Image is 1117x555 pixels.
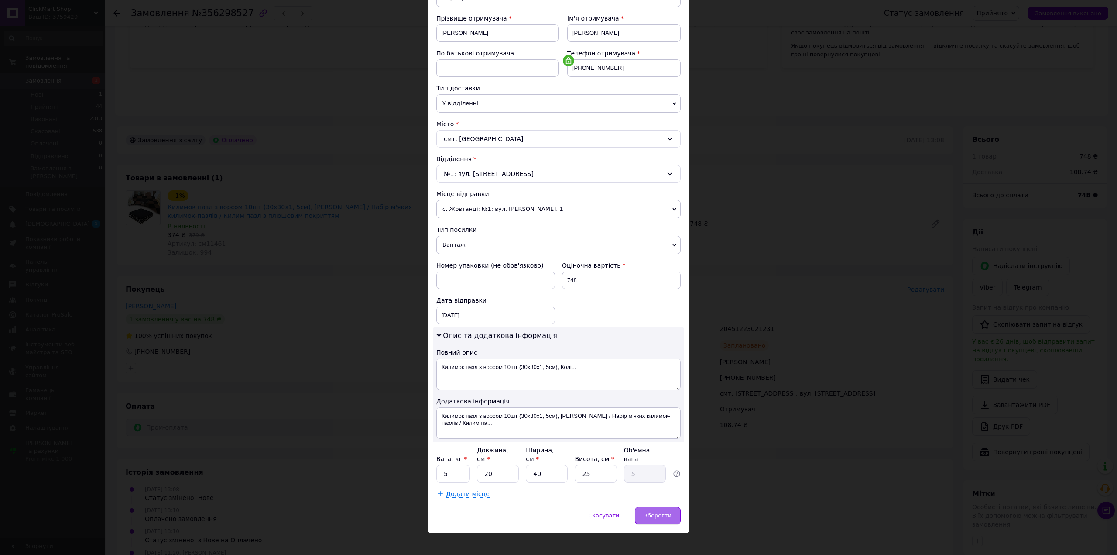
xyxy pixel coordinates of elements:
span: По батькові отримувача [436,50,514,57]
span: Додати місце [446,490,490,498]
div: Оціночна вартість [562,261,681,270]
span: Прізвище отримувача [436,15,507,22]
textarea: Килимок пазл з ворсом 10шт (30х30х1, 5см), [PERSON_NAME] / Набір м'яких килимок-пазлів / Килим па... [436,407,681,439]
textarea: Килимок пазл з ворсом 10шт (30х30х1, 5см), Колі... [436,359,681,390]
div: Номер упаковки (не обов'язково) [436,261,555,270]
div: Відділення [436,155,681,163]
div: Місто [436,120,681,128]
label: Висота, см [575,455,614,462]
div: Повний опис [436,348,681,357]
div: смт. [GEOGRAPHIC_DATA] [436,130,681,148]
span: с. Жовтанці: №1: вул. [PERSON_NAME], 1 [436,200,681,218]
span: Скасувати [588,512,619,519]
input: +380 [567,59,681,77]
label: Вага, кг [436,455,467,462]
div: №1: вул. [STREET_ADDRESS] [436,165,681,183]
span: У відділенні [436,94,681,113]
label: Ширина, см [526,447,554,462]
label: Довжина, см [477,447,508,462]
span: Зберегти [644,512,672,519]
span: Телефон отримувача [567,50,635,57]
div: Додаткова інформація [436,397,681,406]
span: Ім'я отримувача [567,15,619,22]
span: Місце відправки [436,190,489,197]
span: Тип доставки [436,85,480,92]
span: Вантаж [436,236,681,254]
span: Тип посилки [436,226,476,233]
span: Опис та додаткова інформація [443,331,557,340]
div: Дата відправки [436,296,555,305]
div: Об'ємна вага [624,446,666,463]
